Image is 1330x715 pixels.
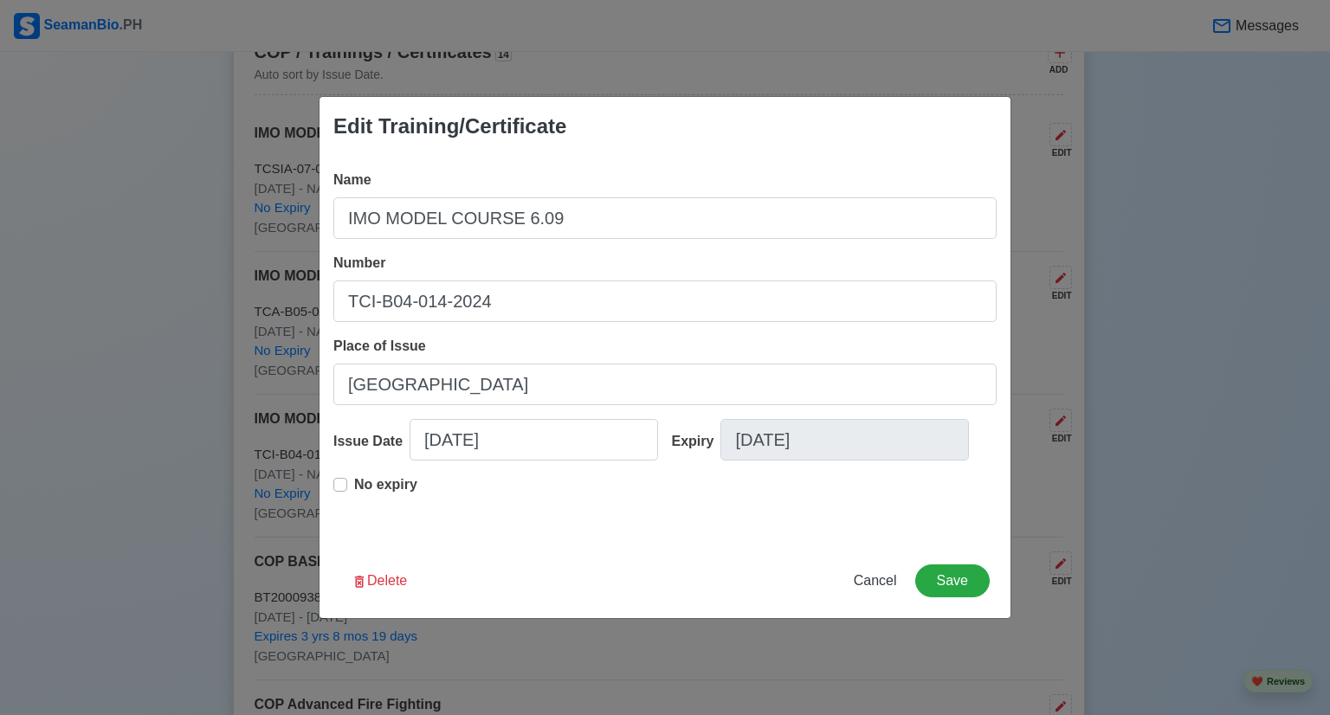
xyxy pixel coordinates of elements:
div: Issue Date [333,431,410,452]
p: No expiry [354,474,417,495]
span: Name [333,172,371,187]
input: Ex: COP Medical First Aid (VI/4) [333,197,997,239]
input: Ex: Cebu City [333,364,997,405]
button: Save [915,564,990,597]
div: Edit Training/Certificate [333,111,566,142]
button: Delete [340,564,418,597]
div: Expiry [672,431,721,452]
input: Ex: COP1234567890W or NA [333,280,997,322]
span: Place of Issue [333,338,426,353]
span: Cancel [854,573,897,588]
button: Cancel [843,564,908,597]
span: Number [333,255,385,270]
